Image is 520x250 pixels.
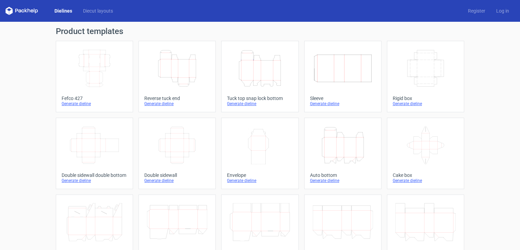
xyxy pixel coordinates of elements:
div: Envelope [227,172,293,178]
h1: Product templates [56,27,464,35]
div: Generate dieline [227,178,293,183]
div: Generate dieline [310,178,376,183]
a: Double sidewallGenerate dieline [139,118,216,189]
div: Reverse tuck end [144,96,210,101]
div: Generate dieline [144,178,210,183]
div: Sleeve [310,96,376,101]
div: Generate dieline [393,101,458,106]
div: Rigid box [393,96,458,101]
a: Dielines [49,7,78,14]
a: Fefco 427Generate dieline [56,41,133,112]
div: Auto bottom [310,172,376,178]
div: Double sidewall double bottom [62,172,127,178]
a: Auto bottomGenerate dieline [304,118,381,189]
a: Tuck top snap lock bottomGenerate dieline [221,41,298,112]
a: SleeveGenerate dieline [304,41,381,112]
div: Cake box [393,172,458,178]
div: Fefco 427 [62,96,127,101]
div: Generate dieline [393,178,458,183]
a: EnvelopeGenerate dieline [221,118,298,189]
div: Generate dieline [62,178,127,183]
div: Generate dieline [310,101,376,106]
a: Double sidewall double bottomGenerate dieline [56,118,133,189]
a: Register [462,7,491,14]
a: Log in [491,7,515,14]
a: Cake boxGenerate dieline [387,118,464,189]
div: Generate dieline [62,101,127,106]
a: Reverse tuck endGenerate dieline [139,41,216,112]
div: Tuck top snap lock bottom [227,96,293,101]
div: Generate dieline [227,101,293,106]
div: Double sidewall [144,172,210,178]
a: Diecut layouts [78,7,118,14]
div: Generate dieline [144,101,210,106]
a: Rigid boxGenerate dieline [387,41,464,112]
